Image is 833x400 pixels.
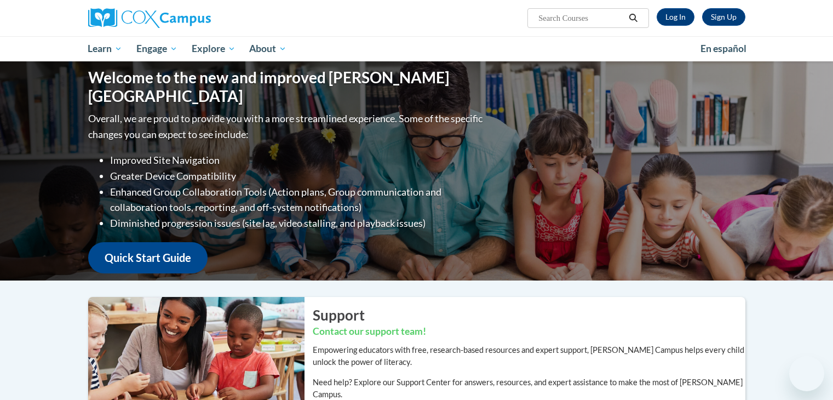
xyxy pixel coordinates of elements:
h3: Contact our support team! [313,325,745,339]
button: Search [625,12,641,25]
li: Improved Site Navigation [110,152,485,168]
a: Cox Campus [88,8,296,28]
span: Learn [88,42,122,55]
a: En español [693,37,754,60]
span: Explore [192,42,235,55]
a: Learn [81,36,130,61]
li: Greater Device Compatibility [110,168,485,184]
a: Explore [185,36,243,61]
span: Engage [136,42,177,55]
p: Overall, we are proud to provide you with a more streamlined experience. Some of the specific cha... [88,111,485,142]
a: Register [702,8,745,26]
a: Log In [657,8,694,26]
li: Enhanced Group Collaboration Tools (Action plans, Group communication and collaboration tools, re... [110,184,485,216]
iframe: Button to launch messaging window [789,356,824,391]
h1: Welcome to the new and improved [PERSON_NAME][GEOGRAPHIC_DATA] [88,68,485,105]
div: Main menu [72,36,762,61]
a: Quick Start Guide [88,242,208,273]
p: Empowering educators with free, research-based resources and expert support, [PERSON_NAME] Campus... [313,344,745,368]
h2: Support [313,305,745,325]
input: Search Courses [537,12,625,25]
a: Engage [129,36,185,61]
span: En español [700,43,746,54]
a: About [242,36,294,61]
img: Cox Campus [88,8,211,28]
li: Diminished progression issues (site lag, video stalling, and playback issues) [110,215,485,231]
span: About [249,42,286,55]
